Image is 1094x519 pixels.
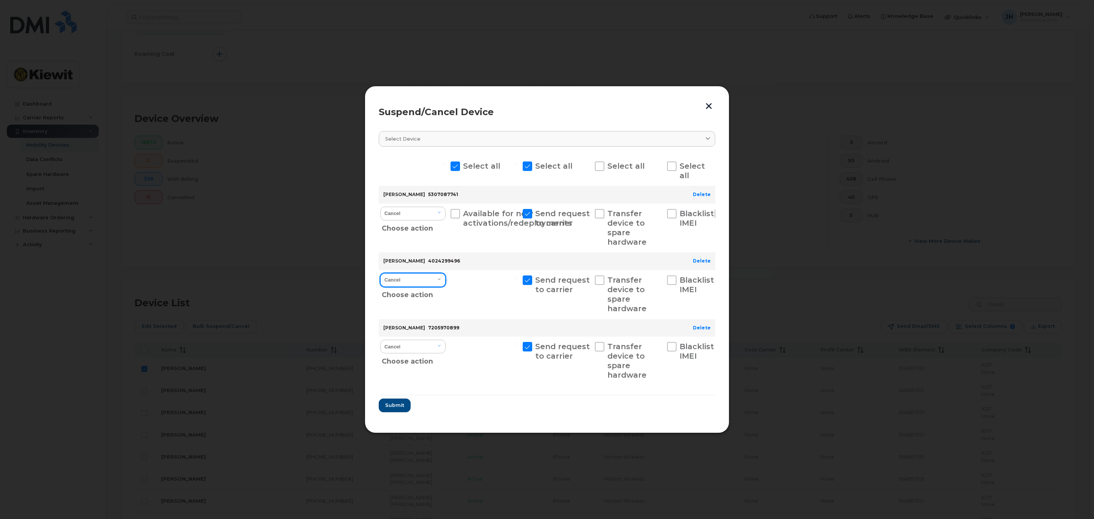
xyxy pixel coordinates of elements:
[463,161,500,171] span: Select all
[1061,486,1088,513] iframe: Messenger Launcher
[385,402,404,409] span: Submit
[441,161,445,165] input: Select all
[535,209,590,228] span: Send request to carrier
[379,108,715,117] div: Suspend/Cancel Device
[382,220,446,234] div: Choose action
[586,342,590,346] input: Transfer device to spare hardware
[658,275,662,279] input: Blacklist IMEI
[535,275,590,294] span: Send request to carrier
[379,131,715,147] a: Select device
[705,209,709,213] input: New Username
[586,209,590,213] input: Transfer device to spare hardware
[428,258,460,264] span: 4024299496
[680,209,714,228] span: Blacklist IMEI
[382,353,446,367] div: Choose action
[658,209,662,213] input: Blacklist IMEI
[586,161,590,165] input: Select all
[383,258,425,264] strong: [PERSON_NAME]
[680,342,714,361] span: Blacklist IMEI
[514,342,517,346] input: Send request to carrier
[693,325,711,331] a: Delete
[607,209,647,247] span: Transfer device to spare hardware
[680,161,705,180] span: Select all
[535,161,572,171] span: Select all
[586,275,590,279] input: Transfer device to spare hardware
[385,135,421,142] span: Select device
[658,342,662,346] input: Blacklist IMEI
[607,275,647,313] span: Transfer device to spare hardware
[441,209,445,213] input: Available for new activations/redeployments
[383,325,425,331] strong: [PERSON_NAME]
[463,209,572,228] span: Available for new activations/redeployments
[693,191,711,197] a: Delete
[680,275,714,294] span: Blacklist IMEI
[514,209,517,213] input: Send request to carrier
[693,258,711,264] a: Delete
[607,161,645,171] span: Select all
[379,399,411,412] button: Submit
[428,191,458,197] span: 5307087741
[514,275,517,279] input: Send request to carrier
[607,342,647,380] span: Transfer device to spare hardware
[383,191,425,197] strong: [PERSON_NAME]
[428,325,459,331] span: 7205970899
[382,286,446,301] div: Choose action
[535,342,590,361] span: Send request to carrier
[514,161,517,165] input: Select all
[658,161,662,165] input: Select all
